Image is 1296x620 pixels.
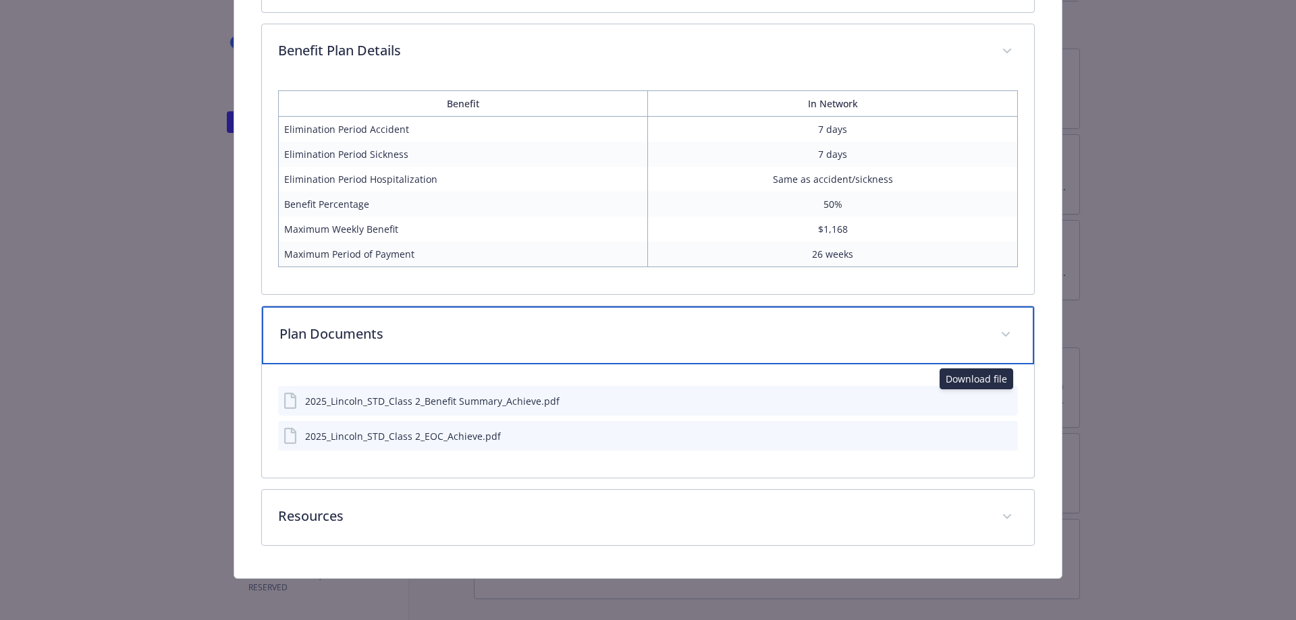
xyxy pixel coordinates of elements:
[278,506,986,526] p: Resources
[279,324,985,344] p: Plan Documents
[262,80,1035,294] div: Benefit Plan Details
[278,142,648,167] td: Elimination Period Sickness
[262,490,1035,545] div: Resources
[648,217,1018,242] td: $1,168
[305,429,501,443] div: 2025_Lincoln_STD_Class 2_EOC_Achieve.pdf
[278,117,648,142] td: Elimination Period Accident
[278,167,648,192] td: Elimination Period Hospitalization
[278,40,986,61] p: Benefit Plan Details
[648,117,1018,142] td: 7 days
[648,242,1018,267] td: 26 weeks
[979,429,990,443] button: download file
[648,91,1018,117] th: In Network
[278,192,648,217] td: Benefit Percentage
[278,217,648,242] td: Maximum Weekly Benefit
[979,394,990,408] button: download file
[1000,429,1013,443] button: preview file
[648,167,1018,192] td: Same as accident/sickness
[262,24,1035,80] div: Benefit Plan Details
[648,192,1018,217] td: 50%
[648,142,1018,167] td: 7 days
[1000,394,1013,408] button: preview file
[262,364,1035,478] div: Plan Documents
[262,306,1035,364] div: Plan Documents
[278,242,648,267] td: Maximum Period of Payment
[940,368,1013,389] div: Download file
[305,394,560,408] div: 2025_Lincoln_STD_Class 2_Benefit Summary_Achieve.pdf
[278,91,648,117] th: Benefit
